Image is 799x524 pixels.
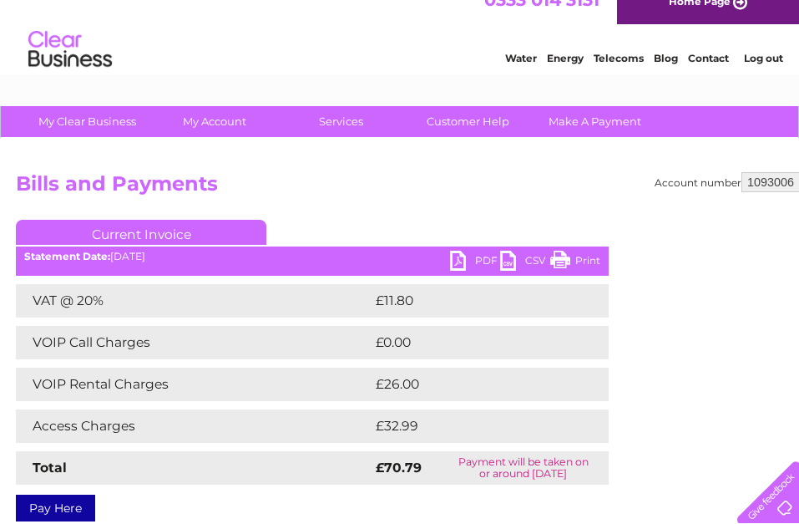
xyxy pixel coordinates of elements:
td: VOIP Rental Charges [16,368,372,401]
div: Clear Business is a trading name of Verastar Limited (registered in [GEOGRAPHIC_DATA] No. 3667643... [6,9,795,81]
a: Contact [688,71,729,84]
img: logo.png [28,43,113,94]
td: VAT @ 20% [16,284,372,318]
a: Current Invoice [16,220,266,245]
a: My Account [145,106,283,137]
a: PDF [450,251,500,275]
a: My Clear Business [18,106,156,137]
a: Print [550,251,600,275]
div: [DATE] [16,251,609,262]
a: Make A Payment [526,106,664,137]
a: Energy [547,71,584,84]
a: Services [272,106,410,137]
a: Log out [744,71,783,84]
a: Telecoms [594,71,644,84]
a: Customer Help [399,106,537,137]
td: Access Charges [16,410,372,443]
td: VOIP Call Charges [16,326,372,359]
a: 0333 014 3131 [484,8,599,29]
strong: £70.79 [376,460,422,476]
td: Payment will be taken on or around [DATE] [438,451,609,485]
td: £26.00 [372,368,576,401]
a: Water [505,71,537,84]
b: Statement Date: [24,250,110,262]
td: £0.00 [372,326,570,359]
td: £11.80 [372,284,572,318]
td: £32.99 [372,410,575,443]
a: Pay Here [16,495,95,521]
a: Blog [654,71,678,84]
a: CSV [500,251,550,275]
strong: Total [33,460,67,476]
